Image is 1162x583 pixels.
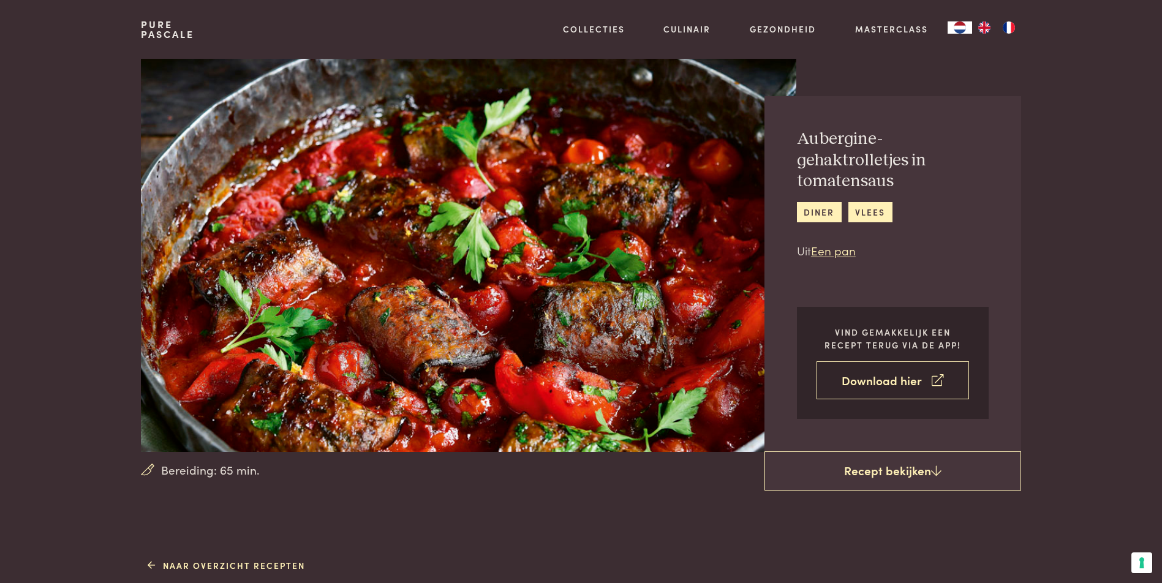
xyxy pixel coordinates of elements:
[797,242,989,260] p: Uit
[141,20,194,39] a: PurePascale
[817,361,969,400] a: Download hier
[948,21,972,34] a: NL
[563,23,625,36] a: Collecties
[855,23,928,36] a: Masterclass
[997,21,1021,34] a: FR
[848,202,892,222] a: vlees
[972,21,997,34] a: EN
[948,21,1021,34] aside: Language selected: Nederlands
[972,21,1021,34] ul: Language list
[141,59,796,452] img: Aubergine-gehaktrolletjes in tomatensaus
[663,23,711,36] a: Culinair
[797,129,989,192] h2: Aubergine-gehaktrolletjes in tomatensaus
[797,202,842,222] a: diner
[1131,552,1152,573] button: Uw voorkeuren voor toestemming voor trackingtechnologieën
[948,21,972,34] div: Language
[811,242,856,258] a: Een pan
[148,559,305,572] a: Naar overzicht recepten
[161,461,260,479] span: Bereiding: 65 min.
[750,23,816,36] a: Gezondheid
[817,326,969,351] p: Vind gemakkelijk een recept terug via de app!
[764,451,1021,491] a: Recept bekijken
